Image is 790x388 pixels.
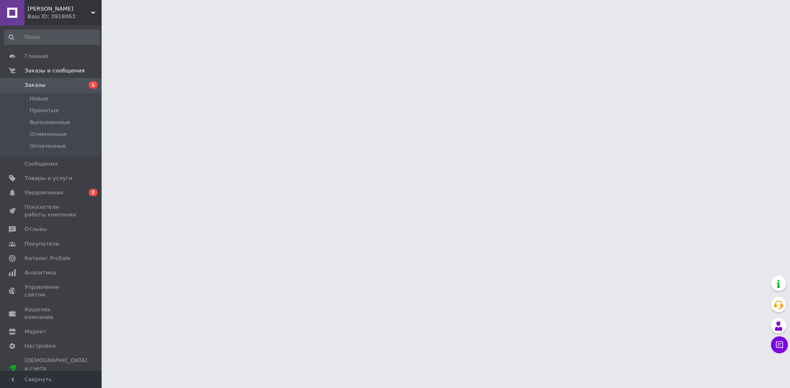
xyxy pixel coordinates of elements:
div: Ваш ID: 3918063 [28,13,102,20]
span: Каталог ProSale [25,255,70,262]
span: Маркет [25,328,46,335]
span: Управление сайтом [25,283,78,299]
span: Заказы и сообщения [25,67,85,75]
span: Сообщения [25,160,58,168]
span: Настройки [25,342,55,350]
span: Отмененные [30,130,66,138]
span: [DEMOGRAPHIC_DATA] и счета [25,357,87,380]
button: Чат с покупателем [771,336,788,353]
span: Главная [25,53,48,60]
span: 2 [89,189,97,196]
span: Новые [30,95,48,103]
span: Покупатели [25,240,59,248]
input: Поиск [4,30,100,45]
span: Товары и услуги [25,175,72,182]
span: Оплаченные [30,142,66,150]
span: Выполненные [30,119,70,126]
span: Показатели работы компании [25,203,78,219]
span: Отзывы [25,225,47,233]
span: Аналитика [25,269,56,277]
span: Принятые [30,107,59,114]
span: Кошелек компании [25,306,78,321]
span: STANISLAV [28,5,91,13]
span: Уведомления [25,189,63,197]
span: 1 [89,81,97,89]
span: Заказы [25,81,45,89]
